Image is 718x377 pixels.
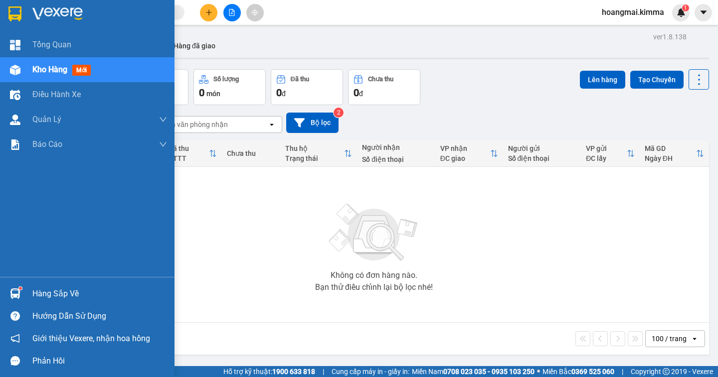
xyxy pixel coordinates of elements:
span: | [323,366,324,377]
div: ĐC lấy [586,154,627,162]
img: warehouse-icon [10,90,20,100]
span: 0 [276,87,282,99]
img: logo-vxr [8,6,21,21]
span: Cung cấp máy in - giấy in: [332,366,409,377]
span: Báo cáo [32,138,62,150]
div: Người gửi [508,144,576,152]
div: Chưa thu [368,76,393,83]
button: caret-down [695,4,712,21]
strong: 1900 633 818 [272,368,315,376]
span: 1 [684,4,687,11]
img: warehouse-icon [10,115,20,125]
div: Đã thu [168,144,209,152]
div: ĐC giao [440,154,490,162]
th: Toggle SortBy [581,140,640,167]
strong: 0708 023 035 - 0935 103 250 [443,368,535,376]
th: Toggle SortBy [435,140,503,167]
span: down [159,116,167,124]
span: down [159,140,167,148]
th: Toggle SortBy [280,140,357,167]
span: món [206,90,220,98]
span: hoangmai.kimma [594,6,672,18]
th: Toggle SortBy [163,140,222,167]
img: warehouse-icon [10,288,20,299]
div: Hướng dẫn sử dụng [32,309,167,324]
span: caret-down [699,8,708,17]
img: solution-icon [10,139,20,150]
button: Lên hàng [580,71,625,89]
span: ⚪️ [537,370,540,374]
div: Chọn văn phòng nhận [159,120,228,129]
button: plus [200,4,217,21]
span: message [10,356,20,366]
span: 0 [199,87,204,99]
sup: 1 [682,4,689,11]
div: Người nhận [362,143,430,151]
span: mới [72,65,91,76]
span: Miền Bắc [542,366,614,377]
th: Toggle SortBy [640,140,709,167]
span: Hỗ trợ kỹ thuật: [223,366,315,377]
div: Số điện thoại [362,155,430,163]
div: Hàng sắp về [32,286,167,301]
span: Miền Nam [412,366,535,377]
svg: open [691,335,699,343]
div: Đã thu [291,76,309,83]
div: HTTT [168,154,209,162]
span: question-circle [10,311,20,321]
span: file-add [228,9,235,16]
div: Mã GD [645,144,696,152]
span: copyright [663,368,670,375]
button: Đã thu0đ [271,69,343,105]
div: Không có đơn hàng nào. [331,271,417,279]
div: Số điện thoại [508,154,576,162]
button: aim [246,4,264,21]
img: svg+xml;base64,PHN2ZyBjbGFzcz0ibGlzdC1wbHVnX19zdmciIHhtbG5zPSJodHRwOi8vd3d3LnczLm9yZy8yMDAwL3N2Zy... [324,198,424,267]
strong: 0369 525 060 [571,368,614,376]
span: aim [251,9,258,16]
span: đ [359,90,363,98]
span: đ [282,90,286,98]
sup: 1 [19,287,22,290]
span: Điều hành xe [32,88,81,101]
span: Quản Lý [32,113,61,126]
img: warehouse-icon [10,65,20,75]
span: Giới thiệu Vexere, nhận hoa hồng [32,332,150,345]
div: Bạn thử điều chỉnh lại bộ lọc nhé! [315,283,433,291]
span: | [622,366,623,377]
span: plus [205,9,212,16]
button: Hàng đã giao [166,34,223,58]
img: dashboard-icon [10,40,20,50]
div: VP nhận [440,144,490,152]
div: ver 1.8.138 [653,31,687,42]
span: Tổng Quan [32,38,71,51]
span: notification [10,334,20,343]
span: 0 [354,87,359,99]
svg: open [268,121,276,128]
div: Thu hộ [285,144,344,152]
button: Số lượng0món [193,69,266,105]
img: icon-new-feature [677,8,686,17]
button: Bộ lọc [286,113,339,133]
div: Số lượng [213,76,239,83]
button: file-add [223,4,241,21]
div: Phản hồi [32,354,167,369]
span: Kho hàng [32,65,67,74]
div: VP gửi [586,144,627,152]
sup: 2 [334,108,344,118]
div: Trạng thái [285,154,344,162]
div: Chưa thu [227,149,276,157]
button: Chưa thu0đ [348,69,420,105]
div: 100 / trang [652,334,687,344]
div: Ngày ĐH [645,154,696,162]
button: Tạo Chuyến [630,71,684,89]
